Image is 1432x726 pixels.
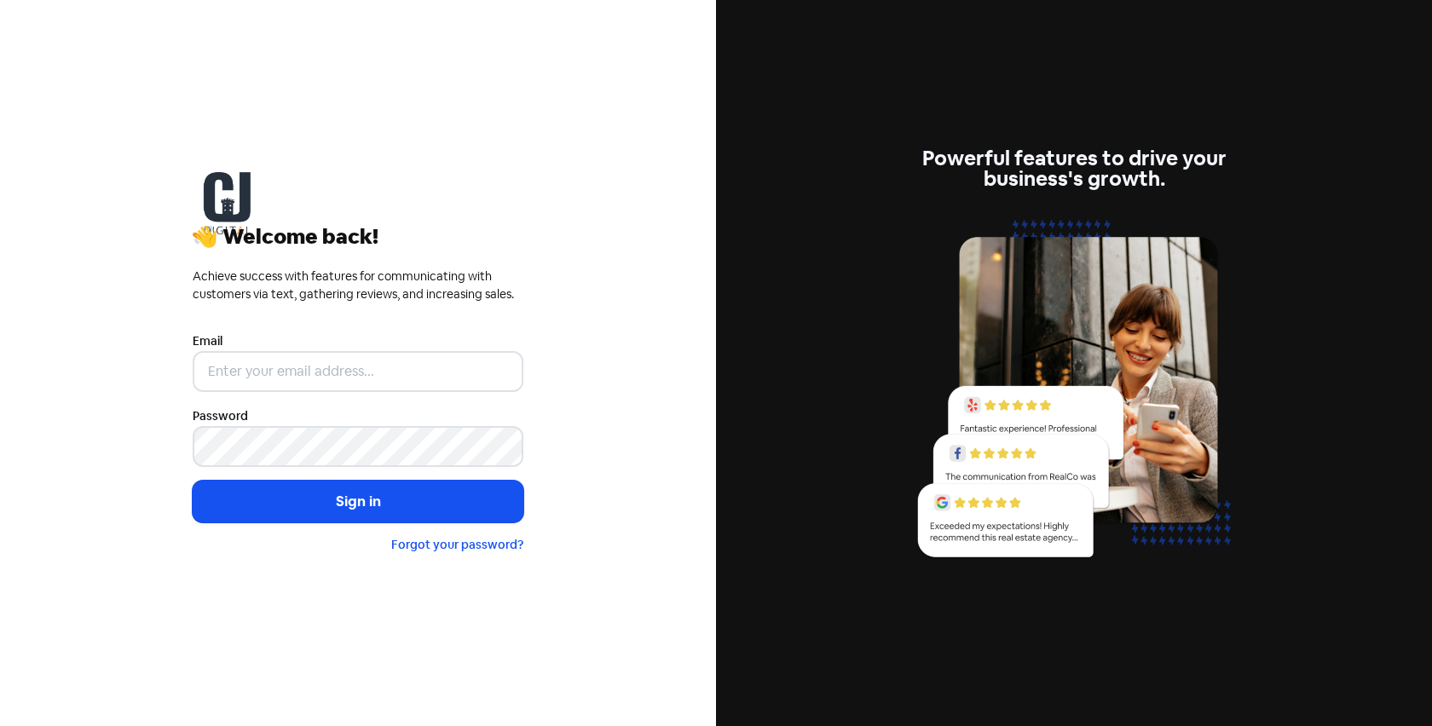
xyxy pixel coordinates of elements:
label: Password [193,407,248,425]
label: Email [193,332,222,350]
a: Forgot your password? [391,537,523,552]
div: Achieve success with features for communicating with customers via text, gathering reviews, and i... [193,268,523,303]
div: Powerful features to drive your business's growth. [909,148,1239,189]
div: 👋 Welcome back! [193,227,523,247]
button: Sign in [193,481,523,523]
input: Enter your email address... [193,351,523,392]
img: reviews [909,210,1239,577]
